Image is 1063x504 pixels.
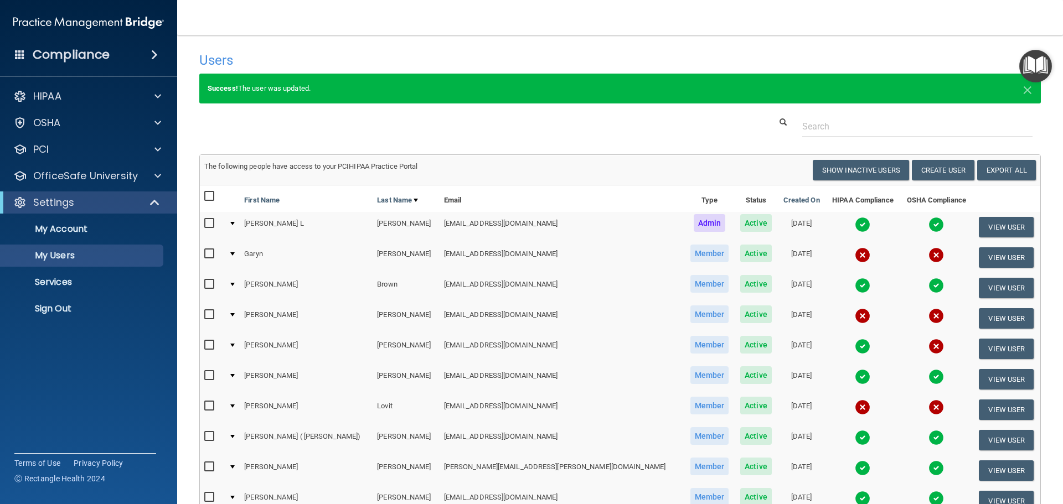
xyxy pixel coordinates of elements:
[740,305,772,323] span: Active
[900,185,973,212] th: OSHA Compliance
[440,273,684,303] td: [EMAIL_ADDRESS][DOMAIN_NAME]
[979,460,1034,481] button: View User
[777,303,825,334] td: [DATE]
[13,116,161,129] a: OSHA
[740,245,772,262] span: Active
[871,425,1050,470] iframe: Drift Widget Chat Controller
[979,399,1034,420] button: View User
[373,364,439,394] td: [PERSON_NAME]
[240,242,373,273] td: Garyn
[199,53,683,67] h4: Users
[740,427,772,445] span: Active
[777,455,825,486] td: [DATE]
[855,339,870,354] img: tick.e7d51cea.svg
[855,247,870,263] img: cross.ca9f0e7f.svg
[440,303,684,334] td: [EMAIL_ADDRESS][DOMAIN_NAME]
[7,250,158,261] p: My Users
[735,185,777,212] th: Status
[373,455,439,486] td: [PERSON_NAME]
[240,303,373,334] td: [PERSON_NAME]
[783,194,820,207] a: Created On
[912,160,974,180] button: Create User
[802,116,1033,137] input: Search
[979,278,1034,298] button: View User
[825,185,900,212] th: HIPAA Compliance
[740,366,772,384] span: Active
[240,334,373,364] td: [PERSON_NAME]
[977,160,1036,180] a: Export All
[13,196,161,209] a: Settings
[690,245,729,262] span: Member
[690,427,729,445] span: Member
[33,196,74,209] p: Settings
[440,394,684,425] td: [EMAIL_ADDRESS][DOMAIN_NAME]
[928,399,944,415] img: cross.ca9f0e7f.svg
[373,303,439,334] td: [PERSON_NAME]
[777,334,825,364] td: [DATE]
[240,364,373,394] td: [PERSON_NAME]
[777,425,825,455] td: [DATE]
[373,425,439,455] td: [PERSON_NAME]
[690,275,729,293] span: Member
[928,247,944,263] img: cross.ca9f0e7f.svg
[440,334,684,364] td: [EMAIL_ADDRESS][DOMAIN_NAME]
[240,425,373,455] td: [PERSON_NAME] ( [PERSON_NAME])
[199,74,1041,103] div: The user was updated.
[1023,82,1033,95] button: Close
[13,169,161,183] a: OfficeSafe University
[684,185,735,212] th: Type
[777,242,825,273] td: [DATE]
[7,303,158,314] p: Sign Out
[240,394,373,425] td: [PERSON_NAME]
[690,305,729,323] span: Member
[979,308,1034,329] button: View User
[208,84,238,92] strong: Success!
[855,369,870,385] img: tick.e7d51cea.svg
[855,278,870,293] img: tick.e7d51cea.svg
[377,194,418,207] a: Last Name
[373,273,439,303] td: Brown
[7,224,158,235] p: My Account
[74,458,123,469] a: Privacy Policy
[373,394,439,425] td: Lovit
[777,212,825,242] td: [DATE]
[1019,50,1052,82] button: Open Resource Center
[740,336,772,354] span: Active
[440,185,684,212] th: Email
[373,334,439,364] td: [PERSON_NAME]
[855,460,870,476] img: tick.e7d51cea.svg
[690,458,729,475] span: Member
[928,308,944,324] img: cross.ca9f0e7f.svg
[855,308,870,324] img: cross.ca9f0e7f.svg
[240,455,373,486] td: [PERSON_NAME]
[440,242,684,273] td: [EMAIL_ADDRESS][DOMAIN_NAME]
[813,160,909,180] button: Show Inactive Users
[928,369,944,385] img: tick.e7d51cea.svg
[740,397,772,414] span: Active
[1023,77,1033,100] span: ×
[440,364,684,394] td: [EMAIL_ADDRESS][DOMAIN_NAME]
[14,473,105,484] span: Ⓒ Rectangle Health 2024
[13,12,164,34] img: PMB logo
[440,425,684,455] td: [EMAIL_ADDRESS][DOMAIN_NAME]
[440,212,684,242] td: [EMAIL_ADDRESS][DOMAIN_NAME]
[440,455,684,486] td: [PERSON_NAME][EMAIL_ADDRESS][PERSON_NAME][DOMAIN_NAME]
[240,212,373,242] td: [PERSON_NAME] L
[855,430,870,445] img: tick.e7d51cea.svg
[979,339,1034,359] button: View User
[979,369,1034,389] button: View User
[979,247,1034,268] button: View User
[373,212,439,242] td: [PERSON_NAME]
[694,214,726,232] span: Admin
[928,278,944,293] img: tick.e7d51cea.svg
[740,458,772,475] span: Active
[690,366,729,384] span: Member
[33,143,49,156] p: PCI
[777,364,825,394] td: [DATE]
[979,217,1034,237] button: View User
[7,277,158,288] p: Services
[33,47,110,63] h4: Compliance
[740,275,772,293] span: Active
[244,194,280,207] a: First Name
[13,90,161,103] a: HIPAA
